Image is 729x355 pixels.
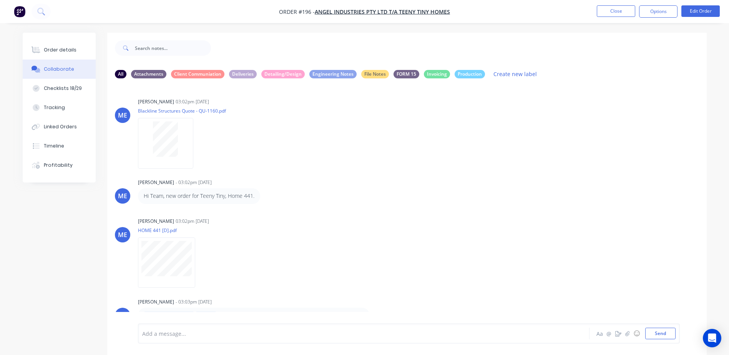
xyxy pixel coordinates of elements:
div: ME [118,230,127,239]
div: File Notes [361,70,389,78]
div: All [115,70,126,78]
button: Close [597,5,635,17]
button: ☺ [632,329,641,338]
div: [PERSON_NAME] [138,98,174,105]
div: Profitability [44,162,73,169]
div: ME [118,311,127,320]
div: Collaborate [44,66,74,73]
div: Linked Orders [44,123,77,130]
button: Timeline [23,136,96,156]
a: Angel Industries Pty Ltd t/a Teeny Tiny Homes [315,8,450,15]
p: HOME 441 [D].pdf [138,227,203,234]
span: @Demi [196,312,216,319]
div: Order details [44,46,76,53]
button: Create new label [490,69,541,79]
div: Engineering Notes [309,70,357,78]
div: FORM 15 [394,70,419,78]
div: Production [455,70,485,78]
button: Profitability [23,156,96,175]
img: Factory [14,6,25,17]
button: @ [604,329,614,338]
div: Attachments [131,70,166,78]
div: Invoicing [424,70,450,78]
div: ME [118,111,127,120]
p: Blackline Structures Quote - QU-1160.pdf [138,108,226,114]
div: [PERSON_NAME] [138,299,174,305]
div: Client Communiation [171,70,224,78]
div: Open Intercom Messenger [703,329,721,347]
button: Checklists 18/29 [23,79,96,98]
div: - 03:02pm [DATE] [176,179,212,186]
div: 03:02pm [DATE] [176,218,209,225]
div: Checklists 18/29 [44,85,82,92]
div: Timeline [44,143,64,149]
input: Search notes... [135,40,211,56]
span: Order #196 - [279,8,315,15]
button: Linked Orders [23,117,96,136]
p: @[PERSON_NAME] [PERSON_NAME] @[PERSON_NAME] - looking for [DATE] delivery please. [144,312,364,327]
div: [PERSON_NAME] [138,179,174,186]
button: Options [639,5,678,18]
button: Aa [595,329,604,338]
div: - 03:03pm [DATE] [176,299,212,305]
p: Hi Team, new order for Teeny Tiny, Home 441. [144,192,254,200]
div: Detailing/Design [261,70,305,78]
div: [PERSON_NAME] [138,218,174,225]
div: Deliveries [229,70,257,78]
button: Tracking [23,98,96,117]
div: 03:02pm [DATE] [176,98,209,105]
button: Collaborate [23,60,96,79]
div: ME [118,191,127,201]
div: Tracking [44,104,65,111]
button: Send [645,328,676,339]
button: Edit Order [681,5,720,17]
span: @[PERSON_NAME] [144,312,194,319]
button: Order details [23,40,96,60]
